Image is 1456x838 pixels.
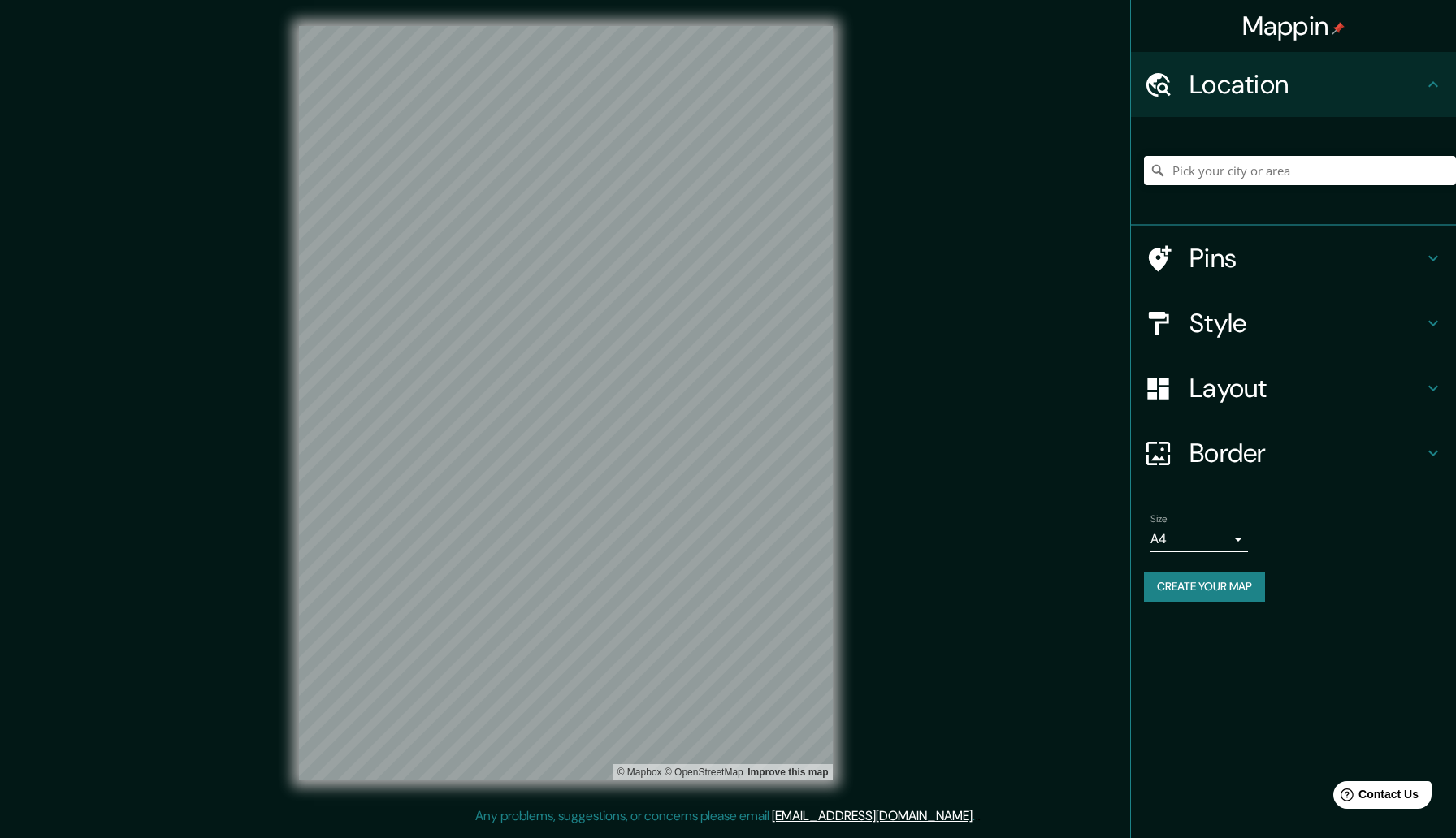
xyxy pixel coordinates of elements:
[1131,356,1456,421] div: Layout
[977,806,981,826] div: .
[1144,156,1456,185] input: Pick your city or area
[1311,775,1438,820] iframe: Help widget launcher
[1242,10,1345,42] h4: Mappin
[1189,68,1423,101] h4: Location
[975,806,977,826] div: .
[475,806,975,826] p: Any problems, suggestions, or concerns please email .
[1131,291,1456,356] div: Style
[1144,572,1265,602] button: Create your map
[772,807,973,824] a: [EMAIL_ADDRESS][DOMAIN_NAME]
[1189,437,1423,469] h4: Border
[1332,22,1345,35] img: pin-icon.png
[1189,372,1423,404] h4: Layout
[299,26,833,780] canvas: Map
[665,767,743,778] a: OpenStreetMap
[1131,226,1456,291] div: Pins
[1150,526,1248,552] div: A4
[1150,512,1168,526] label: Size
[1189,242,1423,274] h4: Pins
[1131,52,1456,117] div: Location
[1131,421,1456,486] div: Border
[747,767,828,778] a: Map feedback
[617,767,662,778] a: Mapbox
[1189,307,1423,339] h4: Style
